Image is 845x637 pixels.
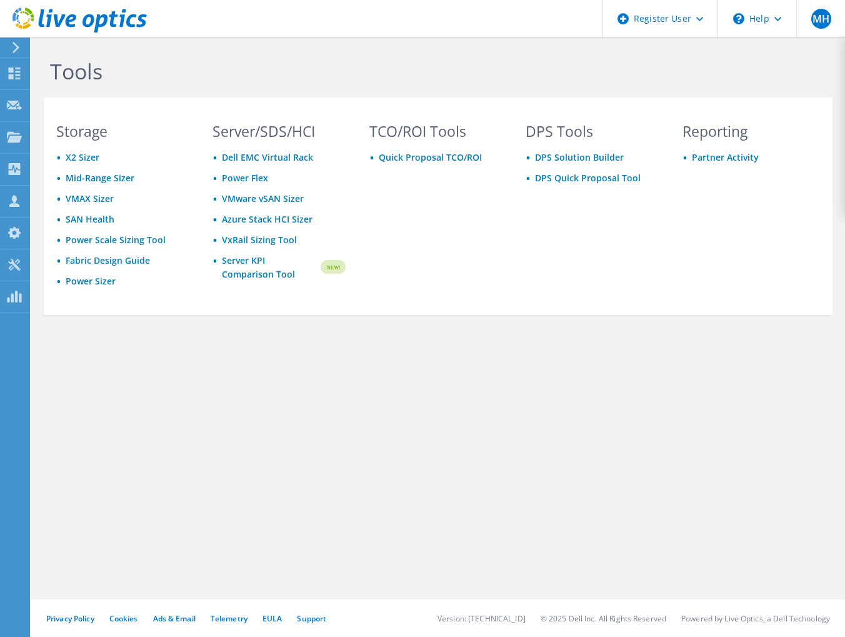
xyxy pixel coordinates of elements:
[211,613,247,624] a: Telemetry
[222,254,318,281] a: Server KPI Comparison Tool
[66,172,134,184] a: Mid-Range Sizer
[50,58,820,84] h1: Tools
[369,124,502,138] h3: TCO/ROI Tools
[379,151,482,163] a: Quick Proposal TCO/ROI
[811,9,831,29] span: MH
[222,172,268,184] a: Power Flex
[692,151,759,163] a: Partner Activity
[109,613,138,624] a: Cookies
[66,254,150,266] a: Fabric Design Guide
[66,151,99,163] a: X2 Sizer
[319,253,346,282] img: new-badge.svg
[526,124,658,138] h3: DPS Tools
[66,234,166,246] a: Power Scale Sizing Tool
[222,151,313,163] a: Dell EMC Virtual Rack
[222,213,312,225] a: Azure Stack HCI Sizer
[222,193,304,204] a: VMware vSAN Sizer
[541,613,666,624] li: © 2025 Dell Inc. All Rights Reserved
[535,151,624,163] a: DPS Solution Builder
[66,275,116,287] a: Power Sizer
[153,613,196,624] a: Ads & Email
[262,613,282,624] a: EULA
[66,193,114,204] a: VMAX Sizer
[682,124,815,138] h3: Reporting
[46,613,94,624] a: Privacy Policy
[297,613,326,624] a: Support
[733,13,744,24] svg: \n
[212,124,345,138] h3: Server/SDS/HCI
[222,234,297,246] a: VxRail Sizing Tool
[681,613,830,624] li: Powered by Live Optics, a Dell Technology
[56,124,189,138] h3: Storage
[437,613,526,624] li: Version: [TECHNICAL_ID]
[535,172,641,184] a: DPS Quick Proposal Tool
[66,213,114,225] a: SAN Health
